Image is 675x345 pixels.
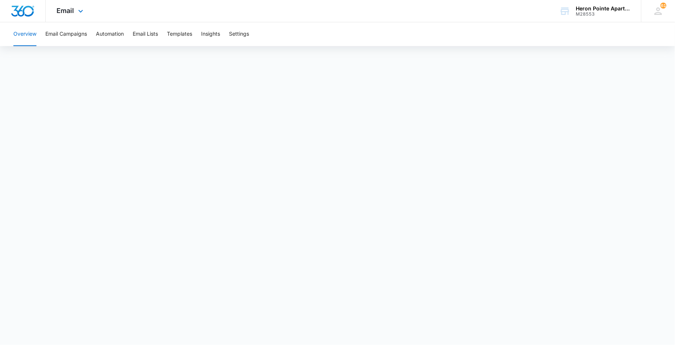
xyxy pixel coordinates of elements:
[45,22,87,46] button: Email Campaigns
[576,6,630,12] div: account name
[201,22,220,46] button: Insights
[661,3,666,9] span: 61
[13,22,36,46] button: Overview
[57,7,74,14] span: Email
[96,22,124,46] button: Automation
[229,22,249,46] button: Settings
[167,22,192,46] button: Templates
[661,3,666,9] div: notifications count
[133,22,158,46] button: Email Lists
[576,12,630,17] div: account id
